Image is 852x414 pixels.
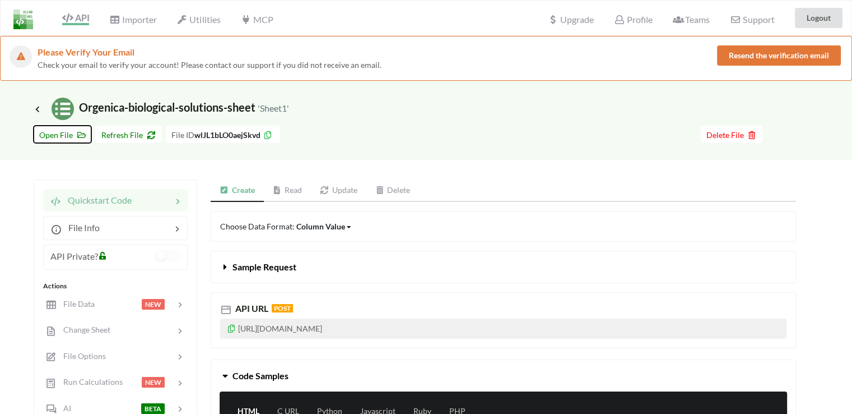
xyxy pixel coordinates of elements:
a: Read [264,180,311,202]
span: Please Verify Your Email [38,47,134,57]
img: /static/media/sheets.7a1b7961.svg [52,98,74,120]
button: Sample Request [211,251,795,283]
a: Update [311,180,366,202]
span: Upgrade [548,15,594,24]
span: Delete File [706,130,757,140]
button: Delete File [701,126,762,143]
button: Resend the verification email [717,45,841,66]
span: Check your email to verify your account! Please contact our support if you did not receive an email. [38,60,381,70]
span: File ID [171,130,194,140]
a: Create [211,180,264,202]
span: Code Samples [232,370,288,381]
img: LogoIcon.png [13,10,33,29]
span: API Private? [50,251,98,261]
span: Teams [673,14,710,25]
span: Support [730,15,774,24]
small: 'Sheet1' [258,103,289,113]
span: NEW [142,377,165,388]
span: Profile [614,14,652,25]
span: File Data [57,299,95,309]
span: Run Calculations [57,377,123,387]
span: Refresh File [101,130,156,140]
span: BETA [141,403,165,414]
span: Sample Request [232,261,296,272]
span: Choose Data Format: [220,222,352,231]
span: AI [57,403,71,413]
span: API [62,12,89,23]
p: [URL][DOMAIN_NAME] [220,319,786,339]
span: Utilities [177,14,220,25]
span: Orgenica-biological-solutions-sheet [34,100,289,114]
button: Refresh File [96,126,161,143]
div: Column Value [296,220,345,232]
span: POST [272,304,293,312]
span: API URL [233,303,268,314]
button: Open File [34,126,91,143]
a: Delete [366,180,420,202]
div: Actions [43,281,188,291]
span: Quickstart Code [61,195,132,205]
button: Logout [795,8,842,28]
span: MCP [240,14,273,25]
button: Code Samples [211,360,795,392]
span: NEW [142,299,165,310]
span: File Options [57,351,106,361]
span: File Info [62,222,100,233]
span: Open File [39,130,86,140]
span: Change Sheet [57,325,110,334]
b: wlJL1bLO0aejSkvd [194,130,260,140]
span: Importer [109,14,156,25]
